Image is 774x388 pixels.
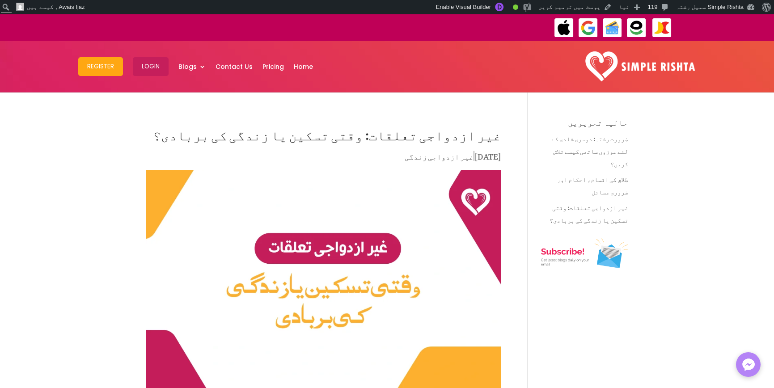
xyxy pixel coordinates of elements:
a: Contact Us [216,43,253,90]
h4: حالیہ تحریریں [541,118,628,131]
a: Register [78,43,123,90]
button: Register [78,57,123,76]
img: ApplePay-icon [554,18,574,38]
span: Awais Ijaz [59,4,85,10]
img: GooglePay-icon [578,18,598,38]
a: غیر ازدواجی زندگی [405,145,474,164]
img: Credit Cards [602,18,622,38]
img: EasyPaisa-icon [626,18,647,38]
img: Messenger [740,356,757,374]
a: Home [294,43,313,90]
a: Pricing [262,43,284,90]
a: Login [133,43,169,90]
p: | [146,150,501,167]
a: غیر ازدواجی تعلقات: وقتی تسکین یا زندگی کی بربادی؟ [550,198,628,226]
button: Login [133,57,169,76]
span: [DATE] [474,145,501,164]
h1: غیر ازدواجی تعلقات: وقتی تسکین یا زندگی کی بربادی؟ [146,118,501,150]
a: Blogs [178,43,206,90]
img: JazzCash-icon [652,18,672,38]
div: Good [513,4,518,10]
a: ضرورت رشتہ: دوسری شادی کے لئے موزوں ساتھی کیسے تلاش کریں؟ [551,129,628,170]
a: طلاق کی اقسام، احکام اور ضروری مسائل [557,170,628,198]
